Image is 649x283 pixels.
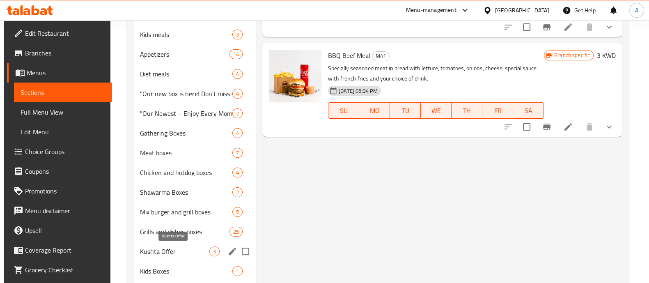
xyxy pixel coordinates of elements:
div: Mix burger and grill boxes [140,207,232,217]
a: Menu disclaimer [7,201,112,221]
div: Gathering Boxes4 [133,123,256,143]
button: SU [328,102,359,119]
span: SA [516,105,541,117]
span: 5 [233,208,242,216]
div: items [232,207,243,217]
h6: 3 KWD [597,50,616,61]
span: Menu disclaimer [25,206,105,216]
span: 3 [210,248,219,255]
span: BBQ Beef Meal [328,49,370,62]
div: items [232,148,243,158]
div: items [232,89,243,99]
span: 4 [233,169,242,177]
span: Coverage Report [25,245,105,255]
button: FR [482,102,513,119]
span: Diet meals [140,69,232,79]
div: items [232,266,243,276]
a: Grocery Checklist [7,260,112,280]
span: Kids meals [140,30,232,39]
span: Kids Boxes [140,266,232,276]
div: "Our Newest – Enjoy Every Moment!" (•‿•) [140,108,232,118]
div: items [232,108,243,118]
svg: Show Choices [604,22,614,32]
span: Coupons [25,166,105,176]
div: items [229,49,243,59]
span: Branch specific [551,51,593,59]
span: Choice Groups [25,147,105,156]
button: show more [599,117,619,137]
span: Upsell [25,225,105,235]
span: Select to update [518,118,535,136]
a: Edit Restaurant [7,23,112,43]
div: items [229,227,243,237]
a: Promotions [7,181,112,201]
div: Chicken and hotdog boxes [140,168,232,177]
span: M41 [372,51,389,61]
div: items [232,168,243,177]
div: Appetizers14 [133,44,256,64]
span: Branches [25,48,105,58]
span: Sections [21,87,105,97]
div: "Our new box is here! Don't miss out!"4 [133,84,256,104]
span: 4 [233,129,242,137]
span: [DATE] 05:34 PM [335,87,381,95]
div: items [209,246,220,256]
button: delete [580,117,599,137]
span: 14 [230,51,242,58]
div: Gathering Boxes [140,128,232,138]
span: Edit Restaurant [25,28,105,38]
span: MO [362,105,387,117]
button: TU [390,102,421,119]
div: Meat boxes7 [133,143,256,163]
a: Edit menu item [563,122,573,132]
span: 4 [233,70,242,78]
a: Coupons [7,161,112,181]
svg: Show Choices [604,122,614,132]
span: A [635,6,638,15]
div: Grills and dishes boxes25 [133,222,256,242]
a: Full Menu View [14,102,112,122]
span: Grocery Checklist [25,265,105,275]
a: Choice Groups [7,142,112,161]
div: Chicken and hotdog boxes4 [133,163,256,182]
span: Meat boxes [140,148,232,158]
button: sort-choices [498,117,518,137]
div: items [232,187,243,197]
span: Edit Menu [21,127,105,137]
button: sort-choices [498,17,518,37]
button: SA [513,102,544,119]
span: 7 [233,149,242,157]
a: Sections [14,83,112,102]
span: FR [486,105,510,117]
img: BBQ Beef Meal [269,50,321,102]
button: MO [359,102,390,119]
span: Appetizers [140,49,229,59]
span: Select to update [518,18,535,36]
span: TH [455,105,479,117]
a: Coverage Report [7,240,112,260]
span: 25 [230,228,242,236]
div: [GEOGRAPHIC_DATA] [495,6,549,15]
div: items [232,69,243,79]
button: edit [226,245,239,258]
div: items [232,30,243,39]
div: Menu-management [406,5,456,15]
span: Full Menu View [21,107,105,117]
div: Mix burger and grill boxes5 [133,202,256,222]
span: Grills and dishes boxes [140,227,229,237]
a: Menus [7,63,112,83]
span: 4 [233,90,242,98]
button: Branch-specific-item [537,17,557,37]
div: Shawarma Boxes2 [133,182,256,202]
span: "Our new box is here! Don't miss out!" [140,89,232,99]
div: Kushta Offer3edit [133,242,256,261]
span: Kushta Offer [140,246,209,256]
button: show more [599,17,619,37]
span: SU [332,105,356,117]
span: 1 [233,267,242,275]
